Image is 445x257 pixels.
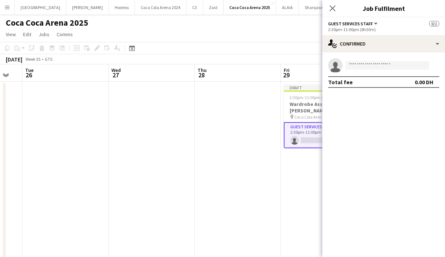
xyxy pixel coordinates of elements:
[135,0,186,14] button: Coca Cola Arena 2024
[3,30,19,39] a: View
[284,122,365,148] app-card-role: Guest Services Staff0/12:30pm-11:00pm (8h30m)
[283,71,290,79] span: 29
[322,4,445,13] h3: Job Fulfilment
[109,0,135,14] button: Hostess
[198,67,207,73] span: Thu
[299,0,329,14] button: Sharqawi
[197,71,207,79] span: 28
[66,0,109,14] button: [PERSON_NAME]
[23,31,31,38] span: Edit
[284,85,365,90] div: Draft
[6,17,88,28] h1: Coca Coca Arena 2025
[284,85,365,148] app-job-card: Draft2:30pm-11:00pm (8h30m)0/1Wardrobe Assistant - [PERSON_NAME] Coca Cola Arena - Entrance F1 Ro...
[25,67,34,73] span: Tue
[284,101,365,114] h3: Wardrobe Assistant - [PERSON_NAME]
[328,27,439,32] div: 2:30pm-11:00pm (8h30m)
[328,21,373,26] span: Guest Services Staff
[328,78,353,86] div: Total fee
[54,30,76,39] a: Comms
[284,67,290,73] span: Fri
[20,30,34,39] a: Edit
[45,56,52,62] div: GTS
[294,114,347,120] span: Coca Cola Arena - Entrance F
[6,56,22,63] div: [DATE]
[111,67,121,73] span: Wed
[224,0,276,14] button: Coca Coca Arena 2025
[24,71,34,79] span: 26
[276,0,299,14] button: ALAIA
[290,95,337,100] span: 2:30pm-11:00pm (8h30m)
[39,31,49,38] span: Jobs
[110,71,121,79] span: 27
[36,30,52,39] a: Jobs
[328,21,379,26] button: Guest Services Staff
[24,56,42,62] span: Week 35
[57,31,73,38] span: Comms
[203,0,224,14] button: Zaid
[15,0,66,14] button: [GEOGRAPHIC_DATA]
[6,31,16,38] span: View
[415,78,433,86] div: 0.00 DH
[322,35,445,52] div: Confirmed
[186,0,203,14] button: C3
[429,21,439,26] span: 0/1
